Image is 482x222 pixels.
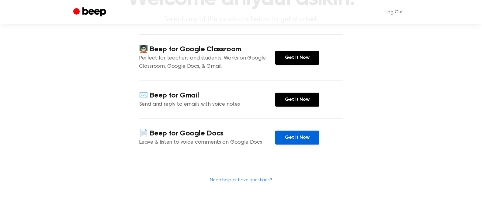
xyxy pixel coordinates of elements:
a: Get It Now [275,93,319,107]
h4: ✉️ Beep for Gmail [139,91,275,101]
a: Log Out [380,5,409,19]
h4: 📄 Beep for Google Docs [139,128,275,138]
p: Send and reply to emails with voice notes [139,101,275,109]
h4: 🧑🏻‍🏫 Beep for Google Classroom [139,44,275,54]
a: Need help or have questions? [210,178,272,183]
p: Perfect for teachers and students. Works on Google Classroom, Google Docs, & Gmail. [139,54,275,71]
a: Get It Now [275,51,319,65]
a: Beep [73,6,108,18]
p: Leave & listen to voice comments on Google Docs [139,138,275,147]
a: Get It Now [275,131,319,145]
